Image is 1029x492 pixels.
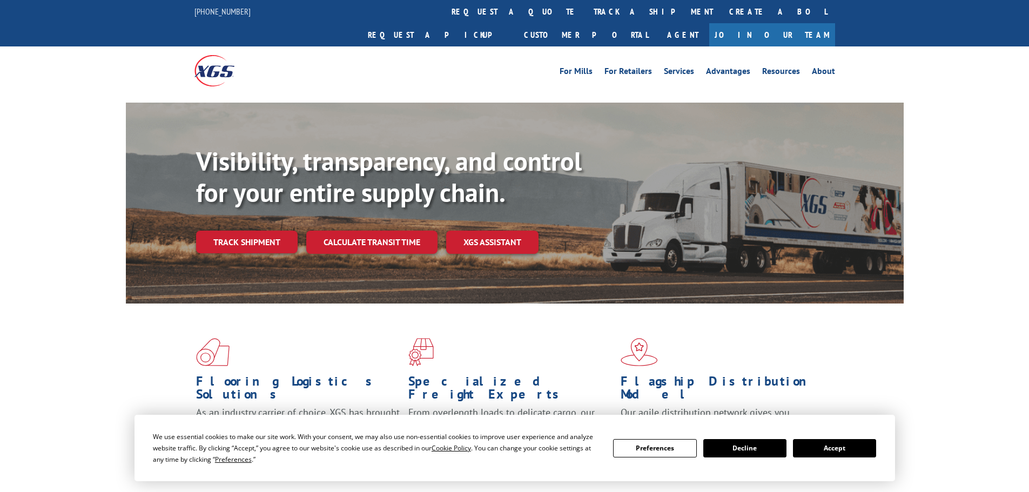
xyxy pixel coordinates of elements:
[706,67,750,79] a: Advantages
[709,23,835,46] a: Join Our Team
[664,67,694,79] a: Services
[408,406,613,454] p: From overlength loads to delicate cargo, our experienced staff knows the best way to move your fr...
[153,431,600,465] div: We use essential cookies to make our site work. With your consent, we may also use non-essential ...
[196,375,400,406] h1: Flooring Logistics Solutions
[432,443,471,453] span: Cookie Policy
[793,439,876,457] button: Accept
[196,144,582,209] b: Visibility, transparency, and control for your entire supply chain.
[621,338,658,366] img: xgs-icon-flagship-distribution-model-red
[812,67,835,79] a: About
[656,23,709,46] a: Agent
[621,375,825,406] h1: Flagship Distribution Model
[613,439,696,457] button: Preferences
[360,23,516,46] a: Request a pickup
[703,439,786,457] button: Decline
[604,67,652,79] a: For Retailers
[621,406,819,432] span: Our agile distribution network gives you nationwide inventory management on demand.
[194,6,251,17] a: [PHONE_NUMBER]
[215,455,252,464] span: Preferences
[196,338,230,366] img: xgs-icon-total-supply-chain-intelligence-red
[306,231,438,254] a: Calculate transit time
[196,231,298,253] a: Track shipment
[408,375,613,406] h1: Specialized Freight Experts
[762,67,800,79] a: Resources
[134,415,895,481] div: Cookie Consent Prompt
[196,406,400,444] span: As an industry carrier of choice, XGS has brought innovation and dedication to flooring logistics...
[408,338,434,366] img: xgs-icon-focused-on-flooring-red
[560,67,593,79] a: For Mills
[446,231,539,254] a: XGS ASSISTANT
[516,23,656,46] a: Customer Portal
